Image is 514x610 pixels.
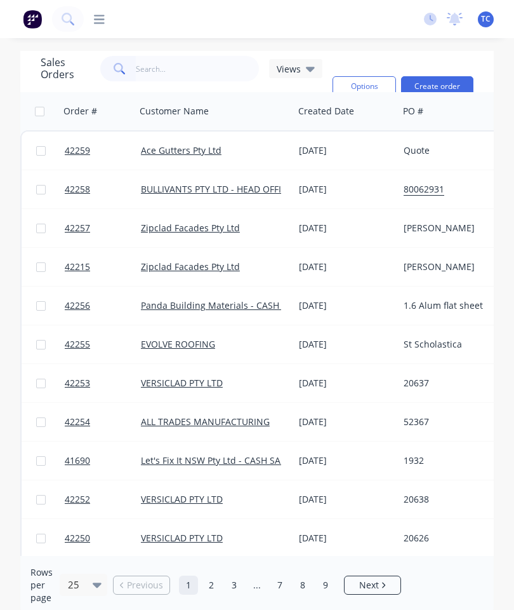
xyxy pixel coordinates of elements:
span: Previous [127,579,163,592]
a: Panda Building Materials - CASH SALE [141,299,302,311]
a: 42215 [65,248,141,286]
div: [DATE] [299,454,393,467]
span: Rows per page [30,566,54,604]
a: Page 8 [293,576,312,595]
span: TC [481,13,491,25]
div: [DATE] [299,493,393,506]
a: Ace Gutters Pty Ltd [141,144,221,156]
div: Created Date [298,105,354,118]
a: Zipclad Facades Pty Ltd [141,261,240,273]
input: Search... [136,56,260,81]
a: 42252 [65,480,141,518]
a: 42254 [65,403,141,441]
a: Page 9 [316,576,335,595]
a: Previous page [114,579,169,592]
a: 42253 [65,364,141,402]
span: 42258 [65,183,90,196]
a: Next page [345,579,400,592]
a: Page 1 is your current page [179,576,198,595]
a: BULLIVANTS PTY LTD - HEAD OFFICE [141,183,292,195]
a: 42255 [65,325,141,363]
div: [DATE] [299,144,393,157]
a: 42259 [65,132,141,170]
div: [DATE] [299,532,393,545]
ul: Pagination [108,576,406,595]
div: [DATE] [299,338,393,351]
div: [DATE] [299,299,393,312]
a: 42257 [65,209,141,247]
div: [DATE] [299,183,393,196]
a: VERSICLAD PTY LTD [141,532,223,544]
button: Create order [401,76,473,97]
a: VERSICLAD PTY LTD [141,493,223,505]
a: 42250 [65,519,141,557]
span: 42257 [65,222,90,234]
span: Views [277,62,301,76]
span: 42252 [65,493,90,506]
button: Options [333,76,396,97]
span: 42255 [65,338,90,351]
div: Customer Name [140,105,209,118]
span: 42259 [65,144,90,157]
div: [DATE] [299,416,393,428]
a: VERSICLAD PTY LTD [141,377,223,389]
a: 42256 [65,287,141,325]
div: [DATE] [299,377,393,390]
span: 42250 [65,532,90,545]
a: EVOLVE ROOFING [141,338,215,350]
h1: Sales Orders [41,57,90,81]
div: PO # [403,105,423,118]
span: 42256 [65,299,90,312]
div: Order # [63,105,97,118]
span: 42253 [65,377,90,390]
span: Next [359,579,379,592]
a: Let's Fix It NSW Pty Ltd - CASH SALE [141,454,290,466]
a: Page 3 [225,576,244,595]
a: Page 7 [270,576,289,595]
img: Factory [23,10,42,29]
a: Jump forward [247,576,267,595]
a: ALL TRADES MANUFACTURING [141,416,270,428]
span: 42215 [65,261,90,273]
div: [DATE] [299,222,393,234]
a: Page 2 [202,576,221,595]
span: 42254 [65,416,90,428]
a: 42258 [65,170,141,208]
a: 41690 [65,442,141,480]
a: Zipclad Facades Pty Ltd [141,222,240,234]
div: [DATE] [299,261,393,273]
span: 41690 [65,454,90,467]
